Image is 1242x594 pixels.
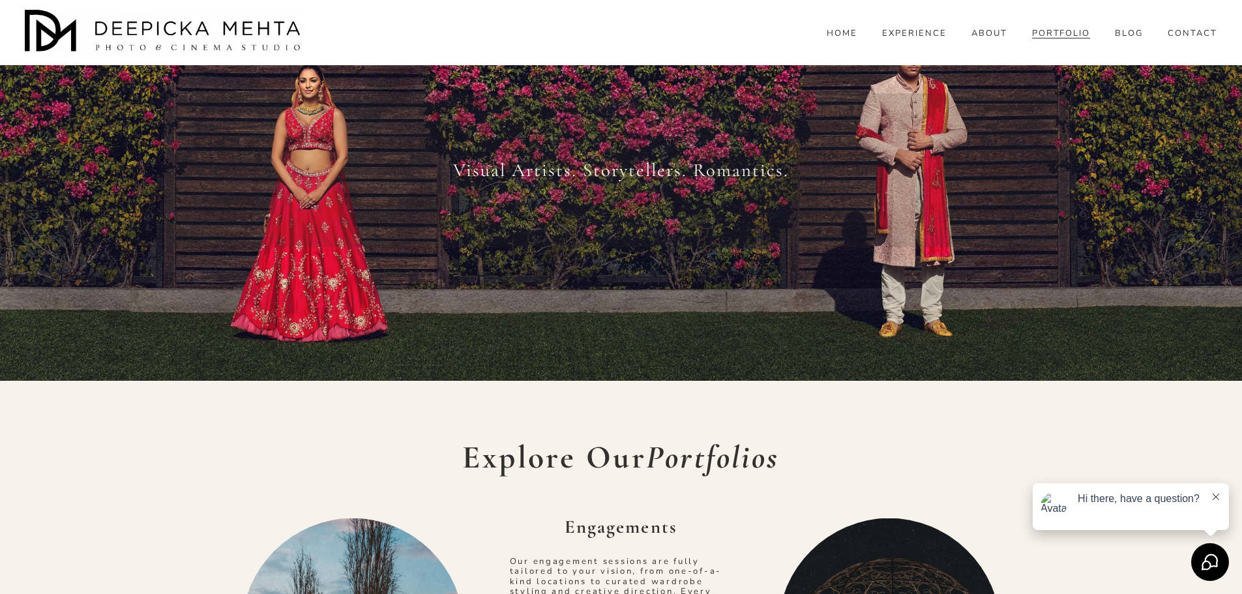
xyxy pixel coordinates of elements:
span: Visual Artists. Storytellers. Romantics. [453,159,789,181]
a: HOME [827,27,857,39]
a: EXPERIENCE [882,27,947,39]
span: BLOG [1115,29,1143,39]
a: ABOUT [971,27,1007,39]
a: CONTACT [1168,27,1217,39]
strong: Engagements [565,516,677,538]
a: PORTFOLIO [1032,27,1091,39]
img: Austin Wedding Photographer - Deepicka Mehta Photography &amp; Cinematography [25,10,305,55]
a: folder dropdown [1115,27,1143,39]
strong: Explore Our [462,438,780,477]
em: Portfolios [646,438,780,477]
